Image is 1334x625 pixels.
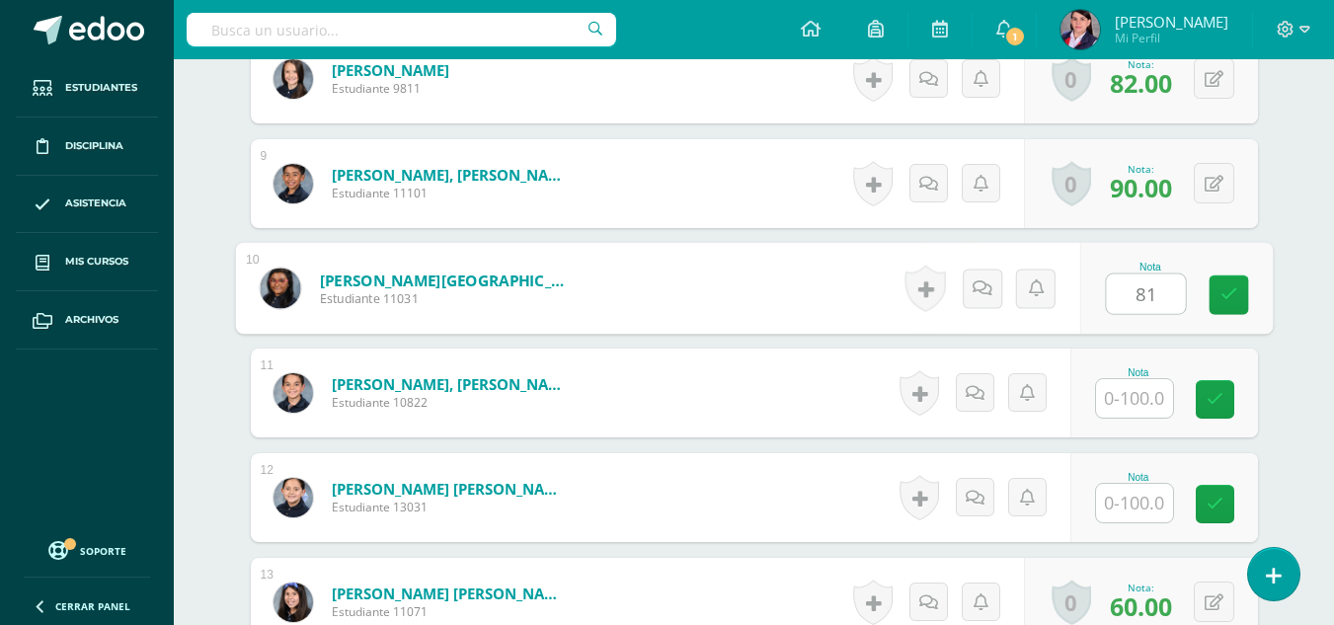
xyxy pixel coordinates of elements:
[1095,472,1182,483] div: Nota
[332,603,569,620] span: Estudiante 11071
[65,254,128,270] span: Mis cursos
[319,270,563,290] a: [PERSON_NAME][GEOGRAPHIC_DATA]
[16,176,158,234] a: Asistencia
[1115,12,1228,32] span: [PERSON_NAME]
[1096,379,1173,418] input: 0-100.0
[1110,581,1172,594] div: Nota:
[274,59,313,99] img: c9d68a2a38683e712c1758aecf5a7fda.png
[1004,26,1026,47] span: 1
[16,233,158,291] a: Mis cursos
[1052,580,1091,625] a: 0
[319,290,563,308] span: Estudiante 11031
[332,394,569,411] span: Estudiante 10822
[274,373,313,413] img: a2432374b33221007eeeb2d53502c0b0.png
[1052,56,1091,102] a: 0
[1106,274,1185,314] input: 0-100.0
[65,80,137,96] span: Estudiantes
[65,195,126,211] span: Asistencia
[1110,171,1172,204] span: 90.00
[1115,30,1228,46] span: Mi Perfil
[274,478,313,517] img: ba560042762a398f110aaa30bf0e1862.png
[1110,589,1172,623] span: 60.00
[1105,262,1195,273] div: Nota
[187,13,616,46] input: Busca un usuario...
[1110,162,1172,176] div: Nota:
[332,499,569,515] span: Estudiante 13031
[1110,66,1172,100] span: 82.00
[80,544,126,558] span: Soporte
[1060,10,1100,49] img: 23d42507aef40743ce11d9d3b276c8c7.png
[332,584,569,603] a: [PERSON_NAME] [PERSON_NAME]
[332,374,569,394] a: [PERSON_NAME], [PERSON_NAME]
[16,59,158,117] a: Estudiantes
[274,583,313,622] img: 3b6ebeb10be4f4946837fcb9fae8e02e.png
[1052,161,1091,206] a: 0
[16,117,158,176] a: Disciplina
[332,479,569,499] a: [PERSON_NAME] [PERSON_NAME]
[332,165,569,185] a: [PERSON_NAME], [PERSON_NAME]
[274,164,313,203] img: dc51f4d82eea1634cae5c40d12cabe89.png
[24,536,150,563] a: Soporte
[1110,57,1172,71] div: Nota:
[332,80,449,97] span: Estudiante 9811
[16,291,158,350] a: Archivos
[332,185,569,201] span: Estudiante 11101
[65,138,123,154] span: Disciplina
[1096,484,1173,522] input: 0-100.0
[65,312,118,328] span: Archivos
[260,268,300,308] img: a9a9d6e852a83da2c214d79cb0031cc3.png
[1095,367,1182,378] div: Nota
[332,60,449,80] a: [PERSON_NAME]
[55,599,130,613] span: Cerrar panel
